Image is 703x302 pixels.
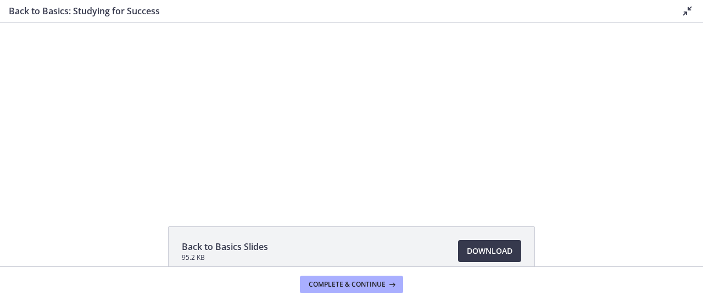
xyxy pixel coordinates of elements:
span: Download [467,244,512,258]
span: 95.2 KB [182,253,268,262]
button: Complete & continue [300,276,403,293]
a: Download [458,240,521,262]
span: Complete & continue [309,280,386,289]
span: Back to Basics Slides [182,240,268,253]
h3: Back to Basics: Studying for Success [9,4,663,18]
